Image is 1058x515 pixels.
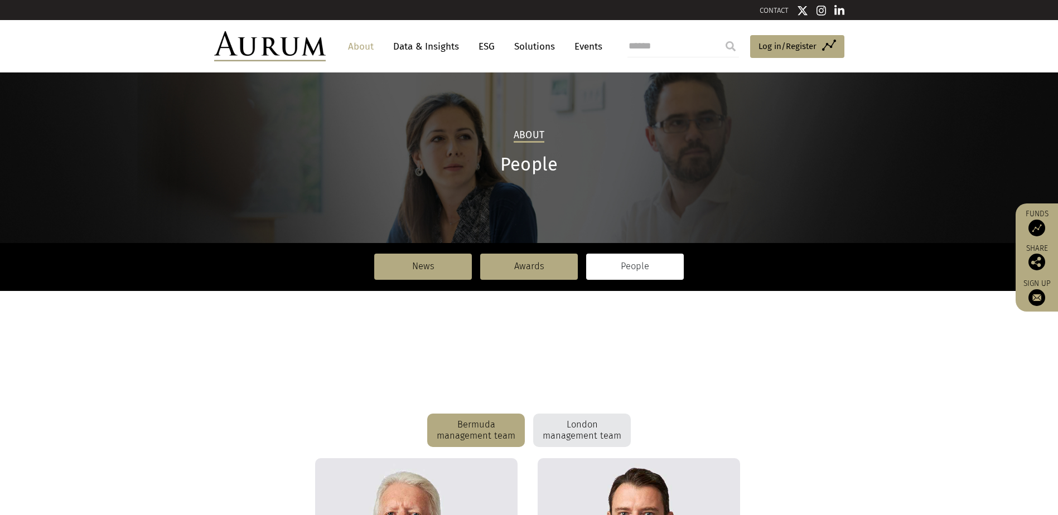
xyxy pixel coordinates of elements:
[480,254,578,279] a: Awards
[1021,245,1052,270] div: Share
[342,36,379,57] a: About
[750,35,844,59] a: Log in/Register
[797,5,808,16] img: Twitter icon
[1028,220,1045,236] img: Access Funds
[1028,254,1045,270] img: Share this post
[719,35,742,57] input: Submit
[817,5,827,16] img: Instagram icon
[388,36,465,57] a: Data & Insights
[1021,279,1052,306] a: Sign up
[834,5,844,16] img: Linkedin icon
[533,414,631,447] div: London management team
[569,36,602,57] a: Events
[759,40,817,53] span: Log in/Register
[214,31,326,61] img: Aurum
[427,414,525,447] div: Bermuda management team
[514,129,544,143] h2: About
[509,36,561,57] a: Solutions
[1028,289,1045,306] img: Sign up to our newsletter
[760,6,789,14] a: CONTACT
[473,36,500,57] a: ESG
[214,154,844,176] h1: People
[1021,209,1052,236] a: Funds
[586,254,684,279] a: People
[374,254,472,279] a: News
